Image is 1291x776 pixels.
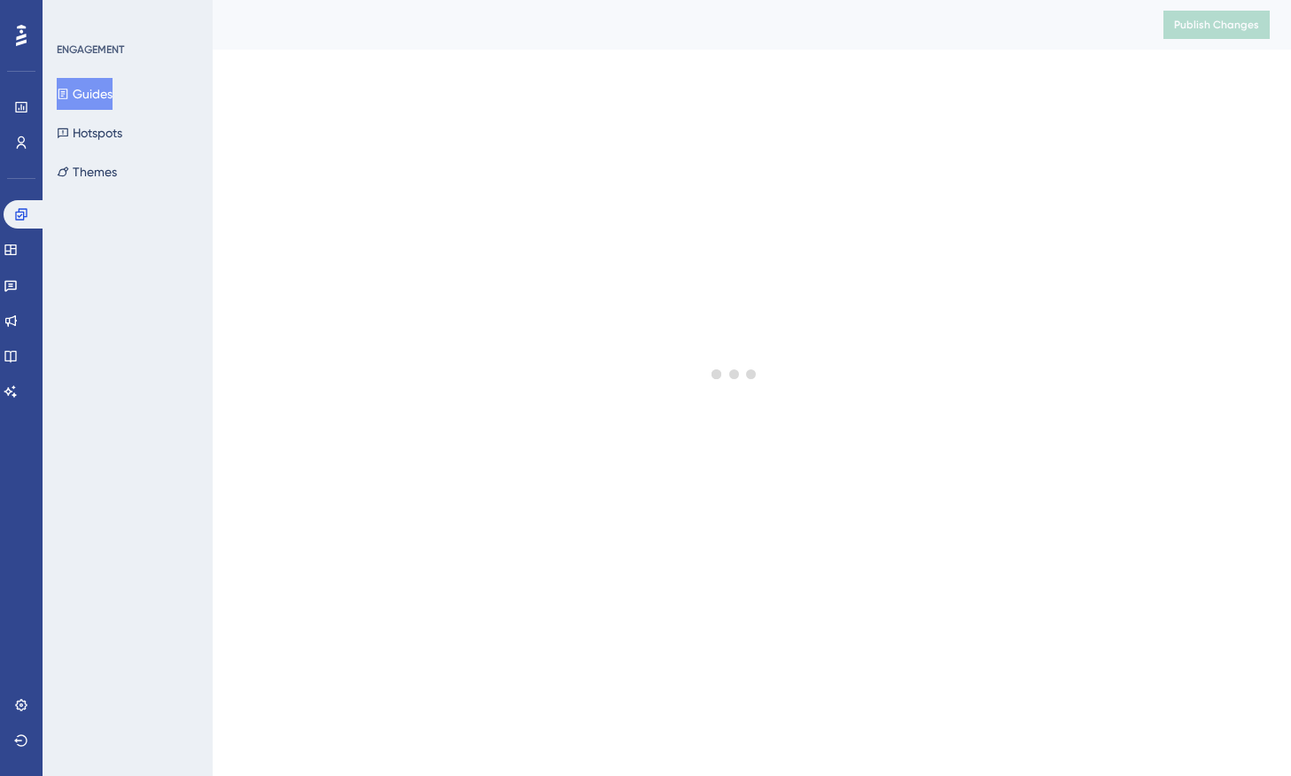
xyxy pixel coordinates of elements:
[1174,18,1259,32] span: Publish Changes
[57,43,124,57] div: ENGAGEMENT
[57,156,117,188] button: Themes
[57,117,122,149] button: Hotspots
[57,78,113,110] button: Guides
[1163,11,1270,39] button: Publish Changes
